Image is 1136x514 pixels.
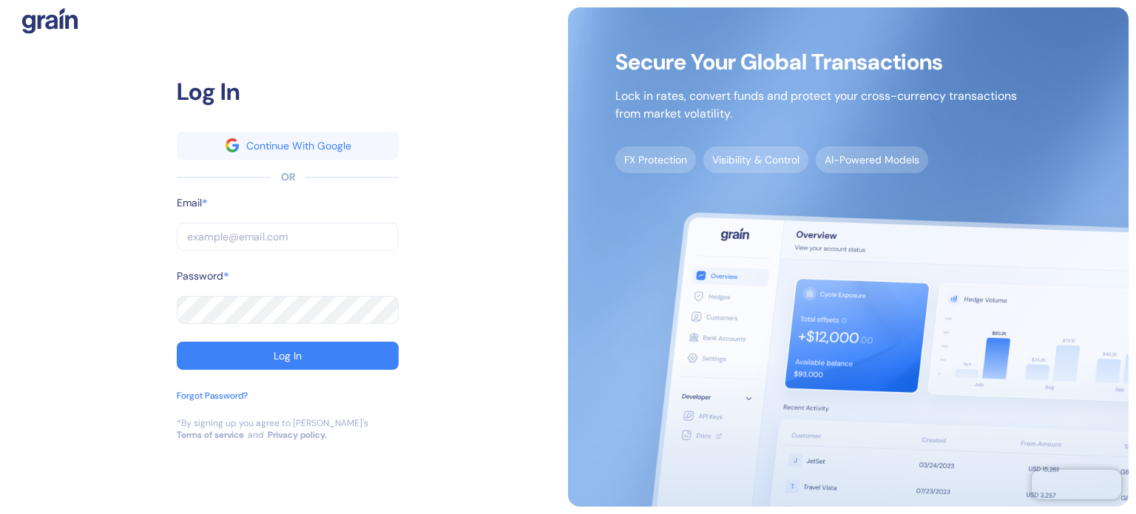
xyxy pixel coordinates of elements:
[177,74,399,109] div: Log In
[246,141,351,151] div: Continue With Google
[615,55,1017,70] span: Secure Your Global Transactions
[268,429,327,441] a: Privacy policy.
[177,132,399,160] button: googleContinue With Google
[177,417,368,429] div: *By signing up you agree to [PERSON_NAME]’s
[615,87,1017,123] p: Lock in rates, convert funds and protect your cross-currency transactions from market volatility.
[177,429,244,441] a: Terms of service
[274,351,302,361] div: Log In
[703,146,808,173] span: Visibility & Control
[177,389,248,417] button: Forgot Password?
[568,7,1129,507] img: signup-main-image
[177,342,399,370] button: Log In
[1032,470,1121,499] iframe: Chatra live chat
[281,169,295,185] div: OR
[22,7,78,34] img: logo
[177,223,399,251] input: example@email.com
[248,429,264,441] div: and
[177,268,223,284] label: Password
[816,146,928,173] span: AI-Powered Models
[615,146,696,173] span: FX Protection
[226,138,239,152] img: google
[177,389,248,402] div: Forgot Password?
[177,195,202,211] label: Email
